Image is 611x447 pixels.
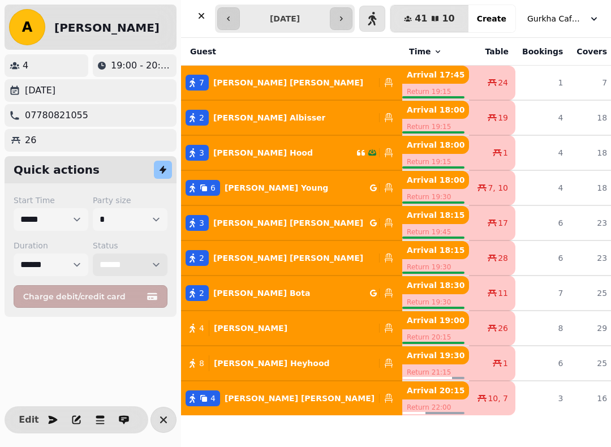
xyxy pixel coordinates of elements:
[402,206,469,224] p: Arrival 18:15
[515,170,570,205] td: 4
[181,104,402,131] button: 2[PERSON_NAME] Albisser
[54,20,160,36] h2: [PERSON_NAME]
[25,84,55,97] p: [DATE]
[93,240,167,251] label: Status
[181,174,402,201] button: 6[PERSON_NAME] Young
[199,217,204,229] span: 3
[469,38,515,66] th: Table
[477,15,506,23] span: Create
[402,84,469,100] p: Return 19:15
[402,346,469,364] p: Arrival 19:30
[210,393,216,404] span: 4
[498,252,508,264] span: 28
[488,182,508,194] span: 7, 10
[181,209,402,237] button: 3[PERSON_NAME] [PERSON_NAME]
[468,5,515,32] button: Create
[402,311,469,329] p: Arrival 19:00
[498,77,508,88] span: 24
[181,385,402,412] button: 4[PERSON_NAME] [PERSON_NAME]
[181,244,402,272] button: 2[PERSON_NAME] [PERSON_NAME]
[515,346,570,381] td: 6
[14,162,100,178] h2: Quick actions
[213,147,313,158] p: [PERSON_NAME] Hood
[409,46,431,57] span: Time
[402,329,469,345] p: Return 20:15
[225,182,328,194] p: [PERSON_NAME] Young
[402,136,469,154] p: Arrival 18:00
[442,14,454,23] span: 10
[515,135,570,170] td: 4
[402,364,469,380] p: Return 21:15
[402,119,469,135] p: Return 19:15
[498,287,508,299] span: 11
[225,393,375,404] p: [PERSON_NAME] [PERSON_NAME]
[402,381,469,399] p: Arrival 20:15
[498,112,508,123] span: 19
[18,409,40,431] button: Edit
[390,5,468,32] button: 4110
[23,59,28,72] p: 4
[181,315,402,342] button: 4[PERSON_NAME]
[515,38,570,66] th: Bookings
[181,38,402,66] th: Guest
[402,171,469,189] p: Arrival 18:00
[210,182,216,194] span: 6
[181,350,402,377] button: 8[PERSON_NAME] Heyhood
[515,276,570,311] td: 7
[213,77,363,88] p: [PERSON_NAME] [PERSON_NAME]
[181,280,402,307] button: 2[PERSON_NAME] Bota
[25,134,36,147] p: 26
[181,139,402,166] button: 3[PERSON_NAME] Hood
[214,358,330,369] p: [PERSON_NAME] Heyhood
[520,8,606,29] button: Gurkha Cafe & Restauarant
[402,294,469,310] p: Return 19:30
[402,154,469,170] p: Return 19:15
[402,101,469,119] p: Arrival 18:00
[488,393,508,404] span: 10, 7
[402,276,469,294] p: Arrival 18:30
[199,147,204,158] span: 3
[515,311,570,346] td: 8
[402,399,469,415] p: Return 22:00
[213,112,326,123] p: [PERSON_NAME] Albisser
[213,217,363,229] p: [PERSON_NAME] [PERSON_NAME]
[93,195,167,206] label: Party size
[25,109,88,122] p: 07780821055
[23,293,144,300] span: Charge debit/credit card
[199,112,204,123] span: 2
[111,59,172,72] p: 19:00 - 20:15
[515,100,570,135] td: 4
[515,66,570,101] td: 1
[515,240,570,276] td: 6
[402,241,469,259] p: Arrival 18:15
[214,323,287,334] p: [PERSON_NAME]
[199,287,204,299] span: 2
[402,259,469,275] p: Return 19:30
[415,14,427,23] span: 41
[402,66,469,84] p: Arrival 17:45
[22,20,33,34] span: A
[409,46,442,57] button: Time
[181,69,402,96] button: 7[PERSON_NAME] [PERSON_NAME]
[199,358,204,369] span: 8
[14,285,167,308] button: Charge debit/credit card
[503,358,508,369] span: 1
[14,195,88,206] label: Start Time
[498,323,508,334] span: 26
[515,205,570,240] td: 6
[213,252,363,264] p: [PERSON_NAME] [PERSON_NAME]
[515,381,570,415] td: 3
[402,189,469,205] p: Return 19:30
[199,252,204,264] span: 2
[503,147,508,158] span: 1
[527,13,584,24] span: Gurkha Cafe & Restauarant
[22,415,36,424] span: Edit
[14,240,88,251] label: Duration
[498,217,508,229] span: 17
[199,77,204,88] span: 7
[402,224,469,240] p: Return 19:45
[199,323,204,334] span: 4
[213,287,310,299] p: [PERSON_NAME] Bota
